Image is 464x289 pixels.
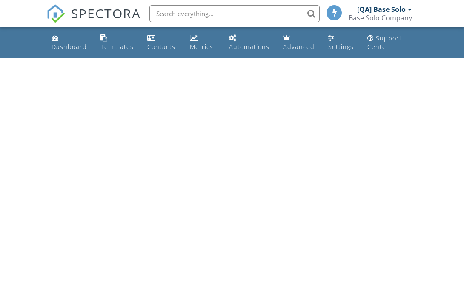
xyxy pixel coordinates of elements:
[229,43,269,51] div: Automations
[280,31,318,55] a: Advanced
[48,31,90,55] a: Dashboard
[357,5,406,14] div: [QA] Base Solo
[186,31,219,55] a: Metrics
[190,43,213,51] div: Metrics
[97,31,137,55] a: Templates
[149,5,320,22] input: Search everything...
[100,43,134,51] div: Templates
[46,11,141,29] a: SPECTORA
[283,43,315,51] div: Advanced
[147,43,175,51] div: Contacts
[226,31,273,55] a: Automations (Basic)
[71,4,141,22] span: SPECTORA
[144,31,180,55] a: Contacts
[349,14,412,22] div: Base Solo Company
[364,31,416,55] a: Support Center
[328,43,354,51] div: Settings
[325,31,357,55] a: Settings
[46,4,65,23] img: The Best Home Inspection Software - Spectora
[52,43,87,51] div: Dashboard
[367,34,402,51] div: Support Center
